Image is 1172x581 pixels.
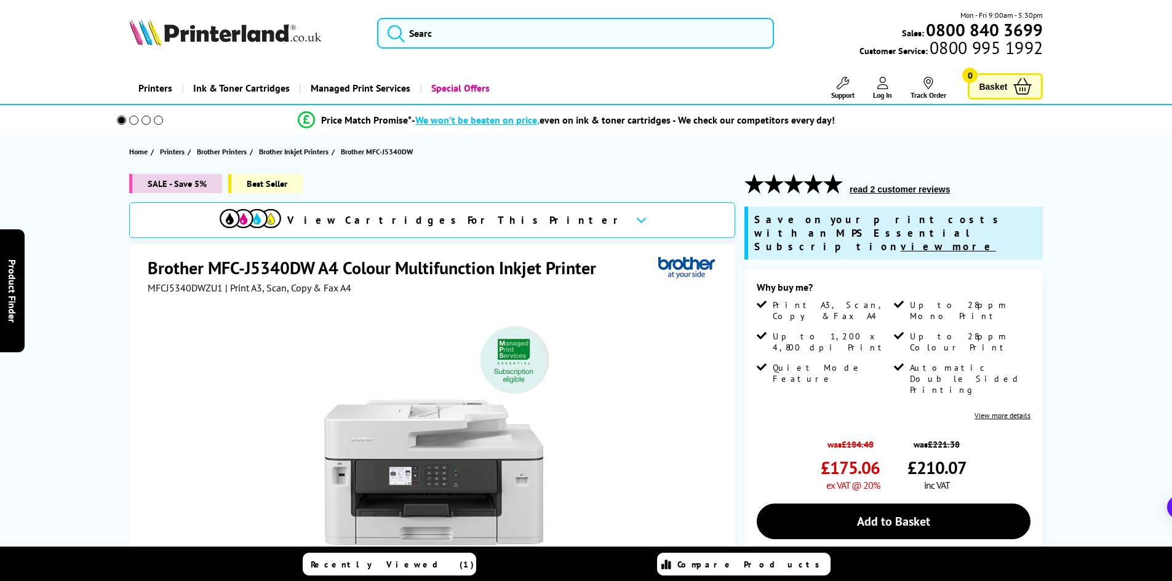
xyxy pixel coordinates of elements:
span: Brother Printers [197,145,247,158]
span: Quiet Mode Feature [773,362,891,384]
a: Basket 0 [968,73,1043,100]
img: Brother MFC-J5340DW [313,318,554,559]
span: Up to 1,200 x 4,800 dpi Print [773,331,891,353]
span: MFCJ5340DWZU1 [148,282,223,294]
span: Log In [873,90,892,100]
a: Managed Print Services [299,73,420,104]
h1: Brother MFC-J5340DW A4 Colour Multifunction Inkjet Printer [148,256,608,279]
span: ex VAT @ 20% [826,479,880,491]
li: modal_Promise [100,109,1034,131]
img: Printerland Logo [129,18,321,45]
span: Up to 28ppm Colour Print [910,331,1028,353]
span: Print A3, Scan, Copy & Fax A4 [773,299,891,322]
span: Product Finder [6,259,18,322]
span: We won’t be beaten on price, [415,114,540,126]
span: Compare Products [677,559,826,570]
a: Special Offers [420,73,499,104]
span: Sales: [902,27,924,39]
span: Basket [979,78,1007,95]
span: Brother MFC-J5340DW [341,147,413,156]
a: Brother Inkjet Printers [259,145,332,158]
img: cmyk-icon.svg [220,209,281,228]
span: Ink & Toner Cartridges [193,73,290,104]
span: Best Seller [228,174,303,193]
u: view more [901,240,996,253]
img: Brother [658,256,715,279]
div: Why buy me? [757,281,1030,299]
span: Support [831,90,855,100]
span: £210.07 [907,456,967,479]
a: Printers [129,73,181,104]
a: Ink & Toner Cartridges [181,73,299,104]
button: read 2 customer reviews [846,184,954,195]
span: Recently Viewed (1) [311,559,474,570]
a: Home [129,145,151,158]
span: was [821,432,880,450]
strike: £221.38 [928,438,960,450]
span: Save on your print costs with an MPS Essential Subscription [754,213,1004,253]
span: Brother Inkjet Printers [259,145,329,158]
span: Printers [160,145,185,158]
span: inc VAT [924,479,950,491]
div: - even on ink & toner cartridges - We check our competitors every day! [412,114,835,126]
span: £175.06 [821,456,880,479]
span: was [907,432,967,450]
a: Track Order [911,77,946,100]
span: Automatic Double Sided Printing [910,362,1028,395]
span: Up to 28ppm Mono Print [910,299,1028,322]
a: Printerland Logo [129,18,362,48]
b: 0800 840 3699 [926,18,1043,41]
a: Log In [873,77,892,100]
span: 0 [962,68,978,83]
span: 0800 995 1992 [928,42,1043,53]
span: | Print A3, Scan, Copy & Fax A4 [225,282,351,294]
input: Searc [377,18,774,49]
span: SALE - Save 5% [129,174,222,193]
a: Compare Products [657,553,831,575]
span: Mon - Fri 9:00am - 5:30pm [960,9,1043,21]
a: Support [831,77,855,100]
a: Recently Viewed (1) [303,553,476,575]
a: View more details [975,411,1030,420]
a: Add to Basket [757,504,1030,539]
a: Brother Printers [197,145,250,158]
span: Price Match Promise* [321,114,412,126]
span: Customer Service: [859,42,1043,57]
a: 0800 840 3699 [924,24,1043,36]
strike: £184.48 [842,438,874,450]
span: View Cartridges For This Printer [287,213,626,227]
a: Printers [160,145,188,158]
span: Home [129,145,148,158]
